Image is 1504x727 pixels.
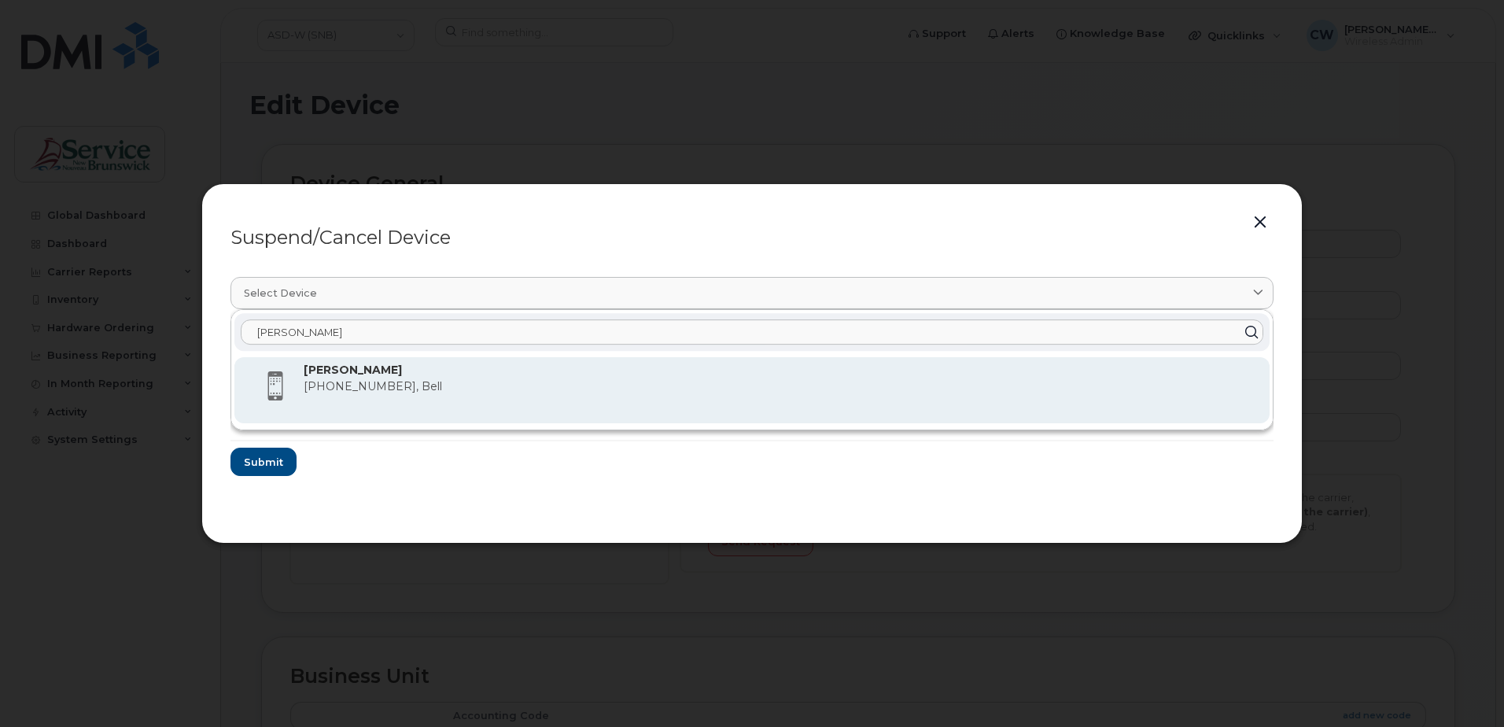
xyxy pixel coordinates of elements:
[230,228,1274,247] div: Suspend/Cancel Device
[230,448,297,476] button: Submit
[241,319,1263,345] input: Enter name or device number
[304,379,442,393] span: [PHONE_NUMBER], Bell
[234,357,1270,423] div: [PERSON_NAME][PHONE_NUMBER], Bell
[230,277,1274,309] a: Select device
[304,363,402,377] strong: [PERSON_NAME]
[244,286,317,301] span: Select device
[244,455,283,470] span: Submit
